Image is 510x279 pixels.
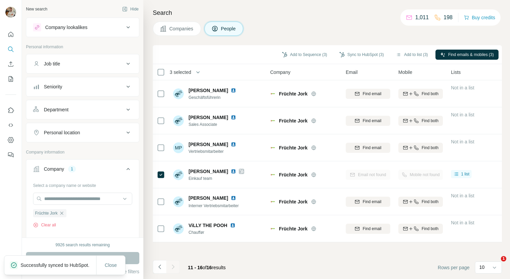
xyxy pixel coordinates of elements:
span: Not in a list [451,139,474,144]
button: Find email [346,143,390,153]
h4: Search [153,8,502,18]
span: Vertriebsmitarbeiter [189,148,239,155]
button: My lists [5,73,16,85]
span: 1 [501,256,506,261]
img: Avatar [173,196,184,207]
span: Früchte Jork [279,90,308,97]
button: Company1 [26,161,139,180]
img: Avatar [173,115,184,126]
span: Find email [363,118,381,124]
img: Avatar [173,223,184,234]
img: LinkedIn logo [231,88,236,93]
div: 9926 search results remaining [56,242,110,248]
p: Successfully synced to HubSpot. [21,262,95,269]
span: Geschäftsführerin [189,94,239,101]
span: Früchte Jork [279,144,308,151]
span: [PERSON_NAME] [189,87,228,94]
button: Find both [398,89,443,99]
div: MP [173,142,184,153]
button: Personal location [26,124,139,141]
button: Find email [346,224,390,234]
span: Früchte Jork [279,198,308,205]
div: Seniority [44,83,62,90]
span: Lists [451,69,461,76]
span: of [203,265,207,270]
iframe: Intercom live chat [487,256,503,272]
span: Chauffør [189,229,238,235]
span: Not in a list [451,112,474,117]
button: Navigate to previous page [153,260,166,274]
span: Find both [422,145,438,151]
div: Job title [44,60,60,67]
button: Find email [346,116,390,126]
div: New search [26,6,47,12]
span: Find email [363,91,381,97]
span: Find emails & mobiles (3) [448,52,494,58]
button: Find email [346,89,390,99]
div: Company [44,166,64,172]
span: Find email [363,226,381,232]
span: 1 list [461,171,470,177]
button: Quick start [5,28,16,40]
span: People [221,25,236,32]
button: Find email [346,197,390,207]
span: Find both [422,118,438,124]
button: Use Surfe API [5,119,16,131]
img: Avatar [173,169,184,180]
span: Not in a list [451,193,474,198]
span: [PERSON_NAME] [189,195,228,201]
p: Personal information [26,44,139,50]
button: Close [100,259,122,271]
span: Not in a list [451,220,474,225]
span: Email [346,69,358,76]
button: Search [5,43,16,55]
span: ViLLY THE POOH [189,222,227,229]
span: Sales Associate [189,121,239,128]
button: Buy credits [464,13,495,22]
img: LinkedIn logo [231,142,236,147]
img: Logo of Früchte Jork [270,91,276,96]
span: Find both [422,91,438,97]
div: 1 [68,166,76,172]
div: Personal location [44,129,80,136]
img: LinkedIn logo [231,195,236,201]
img: Logo of Früchte Jork [270,118,276,123]
span: Früchte Jork [279,117,308,124]
p: 1,011 [415,13,429,22]
button: Use Surfe on LinkedIn [5,104,16,116]
button: Find emails & mobiles (3) [435,50,499,60]
span: Rows per page [438,264,470,271]
img: Logo of Früchte Jork [270,172,276,177]
span: Früchte Jork [279,225,308,232]
button: Find both [398,116,443,126]
img: LinkedIn logo [231,115,236,120]
p: Company information [26,149,139,155]
div: Select a company name or website [33,180,132,189]
img: Avatar [5,7,16,18]
span: Find email [363,145,381,151]
button: Find both [398,197,443,207]
span: 11 - 16 [188,265,203,270]
span: results [188,265,226,270]
img: LinkedIn logo [231,169,236,174]
span: Früchte Jork [279,171,308,178]
img: Logo of Früchte Jork [270,199,276,204]
span: Find both [422,199,438,205]
span: Interner Vertriebsmitarbeiter [189,203,239,208]
p: 198 [444,13,453,22]
button: Clear all [33,222,56,228]
button: Hide [117,4,143,14]
span: [PERSON_NAME] [189,168,228,175]
span: Not in a list [451,85,474,90]
img: LinkedIn logo [230,223,235,228]
span: Mobile [398,69,412,76]
button: Add to list (3) [391,50,433,60]
span: [PERSON_NAME] [189,141,228,148]
button: Feedback [5,149,16,161]
div: Company lookalikes [45,24,87,31]
button: Department [26,102,139,118]
div: Department [44,106,68,113]
button: Dashboard [5,134,16,146]
button: Sync to HubSpot (3) [335,50,389,60]
img: Avatar [173,88,184,99]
